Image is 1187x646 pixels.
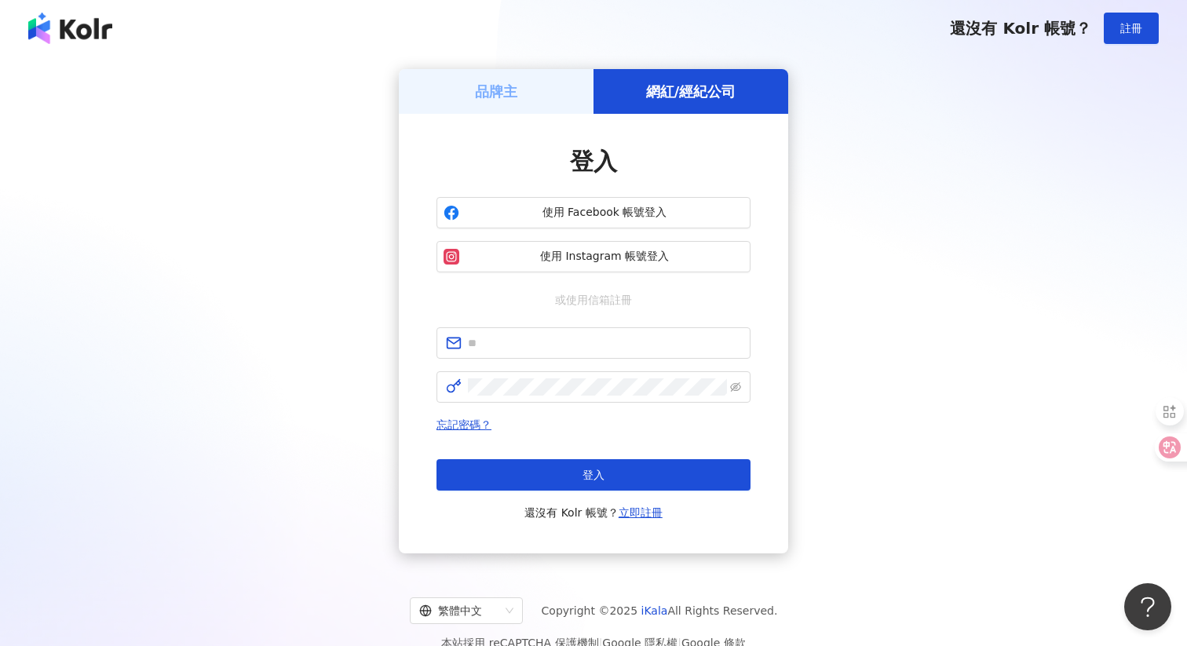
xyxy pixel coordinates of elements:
span: Copyright © 2025 All Rights Reserved. [542,601,778,620]
img: logo [28,13,112,44]
span: 使用 Facebook 帳號登入 [466,205,743,221]
span: 登入 [583,469,604,481]
span: 還沒有 Kolr 帳號？ [950,19,1091,38]
span: 使用 Instagram 帳號登入 [466,249,743,265]
button: 註冊 [1104,13,1159,44]
span: eye-invisible [730,381,741,392]
h5: 網紅/經紀公司 [646,82,736,101]
button: 使用 Facebook 帳號登入 [436,197,751,228]
a: iKala [641,604,668,617]
span: 還沒有 Kolr 帳號？ [524,503,663,522]
iframe: Help Scout Beacon - Open [1124,583,1171,630]
button: 登入 [436,459,751,491]
span: 或使用信箱註冊 [544,291,643,308]
a: 立即註冊 [619,506,663,519]
button: 使用 Instagram 帳號登入 [436,241,751,272]
div: 繁體中文 [419,598,499,623]
span: 登入 [570,148,617,175]
span: 註冊 [1120,22,1142,35]
h5: 品牌主 [475,82,517,101]
a: 忘記密碼？ [436,418,491,431]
